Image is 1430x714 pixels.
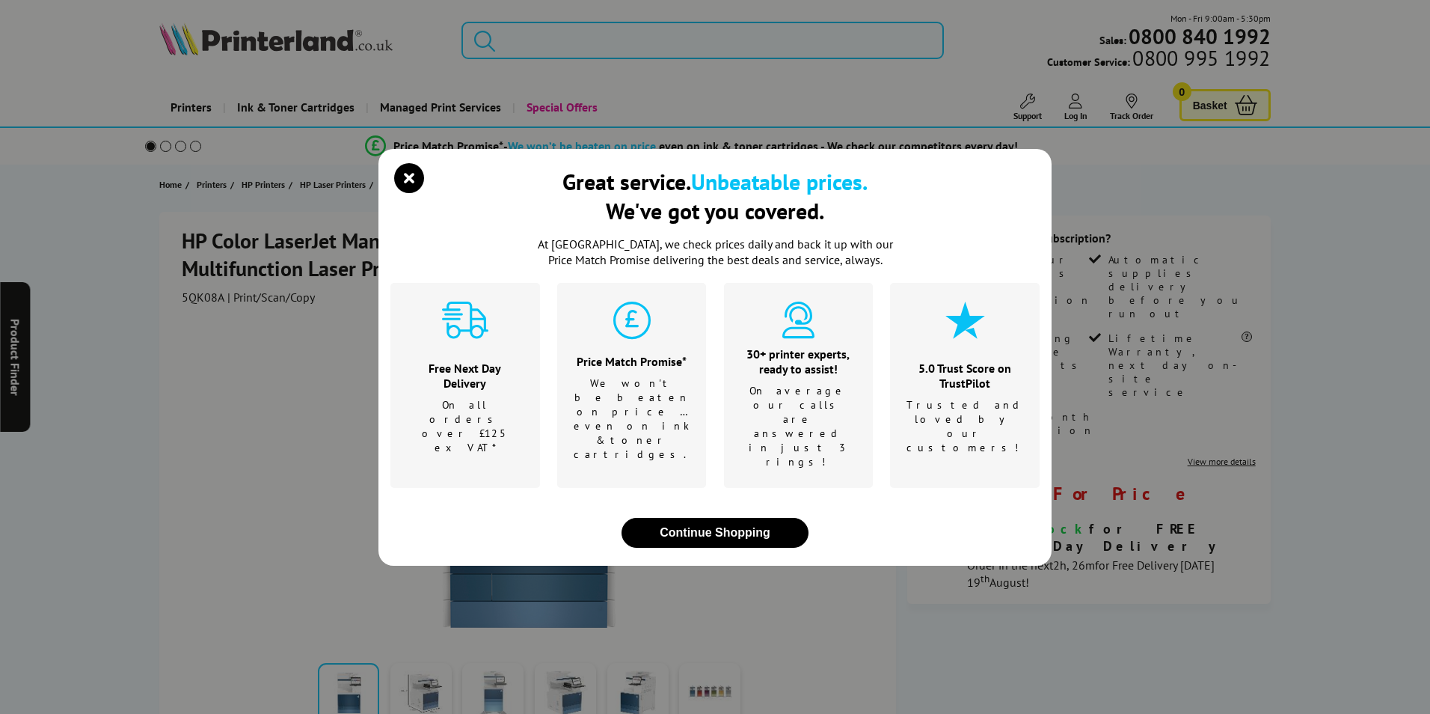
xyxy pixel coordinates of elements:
[574,354,690,369] div: Price Match Promise*
[743,384,855,469] p: On average our calls are answered in just 3 rings!
[906,361,1024,391] div: 5.0 Trust Score on TrustPilot
[743,347,855,376] div: 30+ printer experts, ready to assist!
[398,167,420,189] button: close modal
[574,376,690,462] p: We won't be beaten on price …even on ink & toner cartridges.
[622,518,808,548] button: close modal
[528,237,902,268] p: At [GEOGRAPHIC_DATA], we check prices daily and back it up with our Price Match Promise deliverin...
[562,167,868,225] div: Great service. We've got you covered.
[691,167,868,196] b: Unbeatable prices.
[409,398,521,455] p: On all orders over £125 ex VAT*
[409,361,521,391] div: Free Next Day Delivery
[906,398,1024,455] p: Trusted and loved by our customers!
